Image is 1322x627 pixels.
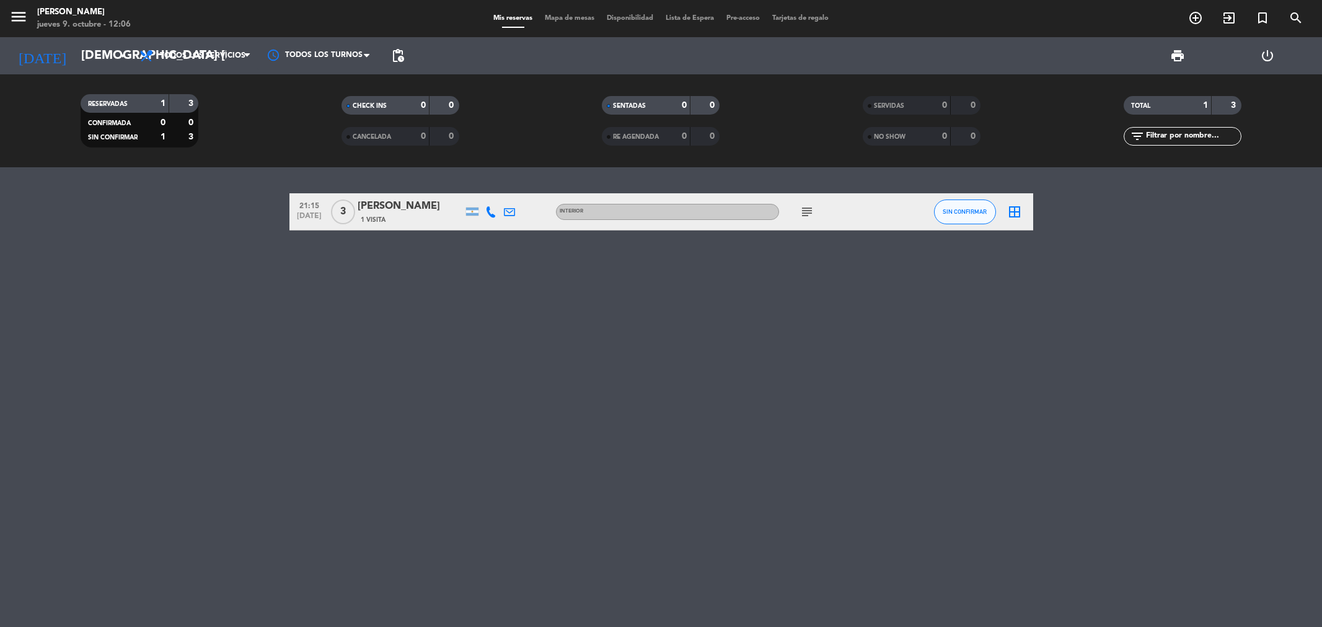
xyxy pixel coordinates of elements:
[1222,11,1236,25] i: exit_to_app
[874,134,906,140] span: NO SHOW
[9,42,75,69] i: [DATE]
[188,118,196,127] strong: 0
[161,99,165,108] strong: 1
[9,7,28,30] button: menu
[1203,101,1208,110] strong: 1
[161,133,165,141] strong: 1
[1170,48,1185,63] span: print
[1007,204,1022,219] i: border_all
[601,15,659,22] span: Disponibilidad
[1131,103,1150,109] span: TOTAL
[539,15,601,22] span: Mapa de mesas
[88,120,131,126] span: CONFIRMADA
[659,15,720,22] span: Lista de Espera
[942,132,947,141] strong: 0
[353,103,387,109] span: CHECK INS
[88,134,138,141] span: SIN CONFIRMAR
[1145,129,1241,143] input: Filtrar por nombre...
[188,99,196,108] strong: 3
[682,132,687,141] strong: 0
[1255,11,1270,25] i: turned_in_not
[1289,11,1303,25] i: search
[710,101,717,110] strong: 0
[160,51,245,60] span: Todos los servicios
[1222,37,1313,74] div: LOG OUT
[943,208,987,215] span: SIN CONFIRMAR
[874,103,904,109] span: SERVIDAS
[934,199,996,224] button: SIN CONFIRMAR
[1231,101,1238,110] strong: 3
[449,101,456,110] strong: 0
[942,101,947,110] strong: 0
[487,15,539,22] span: Mis reservas
[971,132,978,141] strong: 0
[421,132,426,141] strong: 0
[613,103,646,109] span: SENTADAS
[449,132,456,141] strong: 0
[88,101,128,107] span: RESERVADAS
[115,48,130,63] i: arrow_drop_down
[766,15,835,22] span: Tarjetas de regalo
[37,6,131,19] div: [PERSON_NAME]
[971,101,978,110] strong: 0
[358,198,463,214] div: [PERSON_NAME]
[720,15,766,22] span: Pre-acceso
[294,198,325,212] span: 21:15
[1130,129,1145,144] i: filter_list
[710,132,717,141] strong: 0
[390,48,405,63] span: pending_actions
[361,215,386,225] span: 1 Visita
[188,133,196,141] strong: 3
[1188,11,1203,25] i: add_circle_outline
[37,19,131,31] div: jueves 9. octubre - 12:06
[331,199,355,224] span: 3
[800,204,814,219] i: subject
[560,209,583,214] span: INTERIOR
[9,7,28,26] i: menu
[161,118,165,127] strong: 0
[353,134,391,140] span: CANCELADA
[294,212,325,226] span: [DATE]
[682,101,687,110] strong: 0
[613,134,659,140] span: RE AGENDADA
[1260,48,1275,63] i: power_settings_new
[421,101,426,110] strong: 0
